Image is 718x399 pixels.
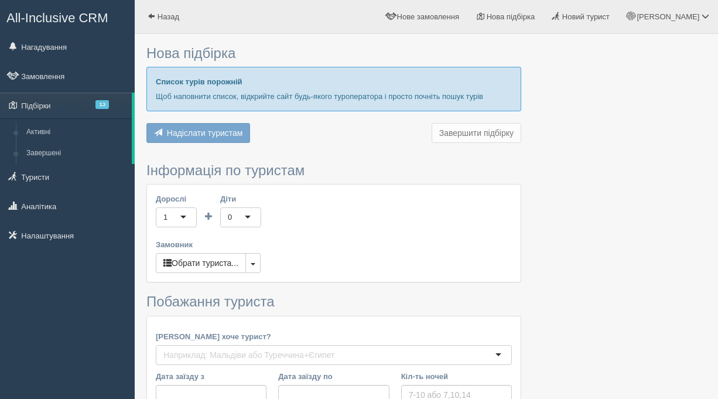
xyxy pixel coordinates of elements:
label: Дорослі [156,193,197,204]
p: Щоб наповнити список, відкрийте сайт будь-якого туроператора і просто почніть пошук турів [156,91,512,102]
span: 13 [95,100,109,109]
span: Нова підбірка [487,12,535,21]
label: [PERSON_NAME] хоче турист? [156,331,512,342]
label: Кіл-ть ночей [401,371,512,382]
label: Дата заїзду з [156,371,266,382]
div: 0 [228,212,232,223]
b: Список турів порожній [156,77,242,86]
h3: Інформація по туристам [146,163,521,178]
a: All-Inclusive CRM [1,1,134,33]
span: Новий турист [562,12,610,21]
button: Завершити підбірку [432,123,521,143]
label: Діти [220,193,261,204]
div: 1 [163,212,167,223]
button: Надіслати туристам [146,123,250,143]
input: Наприклад: Мальдіви або Туреччина+Єгипет [163,349,339,361]
a: Завершені [21,143,132,164]
button: Обрати туриста... [156,253,246,273]
span: Нове замовлення [397,12,459,21]
label: Замовник [156,239,512,250]
a: Активні [21,122,132,143]
h3: Нова підбірка [146,46,521,61]
span: Назад [158,12,179,21]
span: Побажання туриста [146,294,275,309]
span: Надіслати туристам [167,128,243,138]
span: All-Inclusive CRM [6,11,108,25]
label: Дата заїзду по [278,371,389,382]
span: [PERSON_NAME] [637,12,699,21]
